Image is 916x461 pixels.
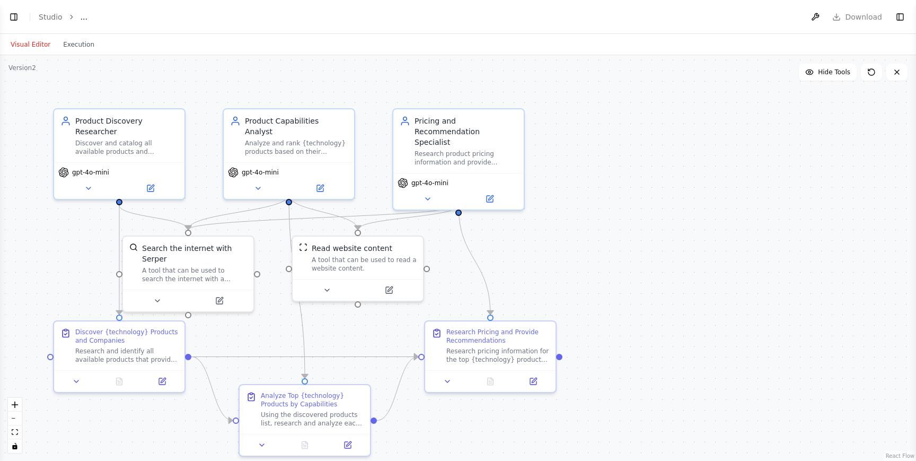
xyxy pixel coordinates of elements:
button: zoom out [8,412,22,425]
div: ScrapeWebsiteToolRead website contentA tool that can be used to read a website content. [292,236,424,302]
span: gpt-4o-mini [242,168,279,177]
button: Open in side panel [120,182,180,195]
div: Research pricing information for the top {technology} products identified in the capabilities ana... [446,347,549,364]
g: Edge from 2322d288-2dd2-42e1-9e90-3324eb15d941 to af6fcc8b-6c25-42a1-90a8-fa000bcc9ddd [114,205,125,315]
div: Search the internet with Serper [142,243,247,264]
div: A tool that can be used to read a website content. [312,256,417,273]
g: Edge from af6fcc8b-6c25-42a1-90a8-fa000bcc9ddd to a7986591-826c-44a5-9e02-7e0e139bd13a [191,352,418,362]
a: Studio [39,13,63,21]
div: Product Discovery Researcher [75,116,178,137]
g: Edge from 01f81ac6-a35d-4286-8723-ec576c4223f8 to 2e082141-7cd0-4141-bbb8-4aea486d95ab [183,195,294,230]
div: Analyze Top {technology} Products by Capabilities [261,392,364,408]
button: Open in side panel [359,284,419,297]
g: Edge from 7ec933f1-cd6e-418f-b5cb-1d73583f6495 to a7986591-826c-44a5-9e02-7e0e139bd13a [453,205,496,315]
div: Using the discovered products list, research and analyze each product's capabilities, features, a... [261,411,364,428]
g: Edge from 01f81ac6-a35d-4286-8723-ec576c4223f8 to bef3238d-8625-4580-b0dd-eb995c1c2f70 [284,195,310,378]
button: Open in side panel [515,375,551,388]
g: Edge from 7ec933f1-cd6e-418f-b5cb-1d73583f6495 to 23a3449d-bd57-4b5e-bedb-562720582267 [353,205,464,230]
div: Pricing and Recommendation Specialist [415,116,517,147]
button: Open in side panel [329,439,366,451]
div: Research and identify all available products that provide {technology} solutions. Create a compre... [75,347,178,364]
div: React Flow controls [8,398,22,453]
span: ... [81,12,87,22]
div: Discover {technology} Products and Companies [75,328,178,345]
button: Show left sidebar [6,10,21,24]
button: Open in side panel [290,182,350,195]
button: Open in side panel [144,375,180,388]
button: Visual Editor [4,38,57,51]
span: gpt-4o-mini [411,179,448,187]
div: Analyze and rank {technology} products based on their capabilities, features, and technical speci... [245,139,348,156]
div: Version 2 [8,64,36,72]
div: Pricing and Recommendation SpecialistResearch product pricing information and provide strategic r... [392,108,525,211]
button: zoom in [8,398,22,412]
button: fit view [8,425,22,439]
div: Analyze Top {technology} Products by CapabilitiesUsing the discovered products list, research and... [239,384,371,457]
div: Product Capabilities AnalystAnalyze and rank {technology} products based on their capabilities, f... [223,108,355,200]
div: SerperDevToolSearch the internet with SerperA tool that can be used to search the internet with a... [122,236,254,312]
div: Research Pricing and Provide RecommendationsResearch pricing information for the top {technology}... [424,320,557,393]
div: Product Discovery ResearcherDiscover and catalog all available products and companies that provid... [53,108,186,200]
button: No output available [283,439,328,451]
button: toggle interactivity [8,439,22,453]
g: Edge from 7ec933f1-cd6e-418f-b5cb-1d73583f6495 to 2e082141-7cd0-4141-bbb8-4aea486d95ab [183,205,464,230]
div: Read website content [312,243,392,254]
g: Edge from bef3238d-8625-4580-b0dd-eb995c1c2f70 to a7986591-826c-44a5-9e02-7e0e139bd13a [377,352,418,426]
button: Open in side panel [189,294,249,307]
div: Discover and catalog all available products and companies that provide {technology} solutions, cr... [75,139,178,156]
button: Hide Tools [799,64,857,81]
img: ScrapeWebsiteTool [299,243,307,251]
nav: breadcrumb [39,12,87,22]
div: Discover {technology} Products and CompaniesResearch and identify all available products that pro... [53,320,186,393]
span: gpt-4o-mini [72,168,109,177]
button: Open in side panel [460,193,519,205]
g: Edge from 2322d288-2dd2-42e1-9e90-3324eb15d941 to 2e082141-7cd0-4141-bbb8-4aea486d95ab [114,205,193,230]
span: Hide Tools [818,68,850,76]
div: Product Capabilities Analyst [245,116,348,137]
img: SerperDevTool [129,243,138,251]
button: No output available [468,375,513,388]
button: No output available [97,375,142,388]
a: React Flow attribution [886,453,914,459]
div: Research product pricing information and provide strategic recommendations for {technology} solut... [415,150,517,167]
div: A tool that can be used to search the internet with a search_query. Supports different search typ... [142,266,247,283]
button: Execution [57,38,101,51]
button: Show right sidebar [893,10,908,24]
div: Research Pricing and Provide Recommendations [446,328,549,345]
g: Edge from af6fcc8b-6c25-42a1-90a8-fa000bcc9ddd to bef3238d-8625-4580-b0dd-eb995c1c2f70 [191,352,233,426]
